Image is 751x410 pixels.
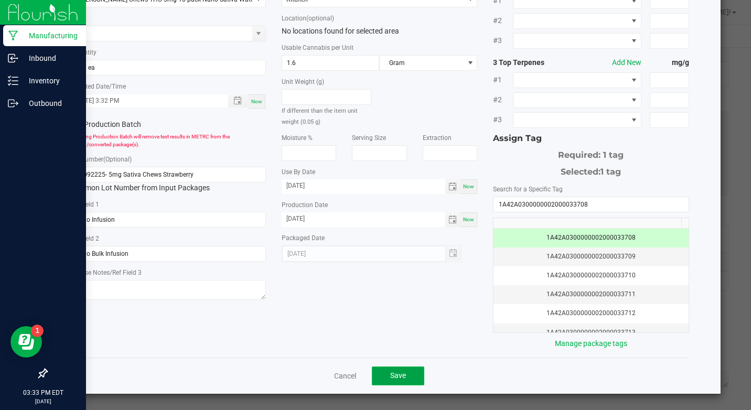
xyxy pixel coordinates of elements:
div: Selected: [493,161,689,178]
p: Outbound [18,97,81,110]
label: Lot Number [70,155,132,164]
label: Release Notes/Ref Field 3 [70,268,142,277]
span: #3 [493,114,512,125]
a: Manage package tags [555,339,627,348]
span: NO DATA FOUND [513,72,641,88]
label: Packaged Date [282,233,325,243]
iframe: Resource center unread badge [31,325,44,337]
div: 1A42A0300000002000033711 [500,289,682,299]
strong: 3 Top Terpenes [493,57,571,68]
p: Inbound [18,52,81,64]
span: #3 [493,35,512,46]
label: Unit Weight (g) [282,77,324,87]
div: Assign Tag [493,132,689,145]
span: (optional) [306,15,334,22]
span: (Optional) [103,156,132,163]
div: 1A42A0300000002000033712 [500,308,682,318]
label: Usable Cannabis per Unit [282,43,353,52]
p: Manufacturing [18,29,81,42]
label: Extraction [423,133,452,143]
small: If different than the item unit weight (0.05 g) [282,107,358,125]
span: 1 tag [600,167,621,177]
label: Search for a Specific Tag [493,185,563,194]
label: Location [282,14,334,23]
div: Common Lot Number from Input Packages [70,167,265,193]
span: #1 [493,74,512,85]
span: Checking Production Batch will remove test results in METRC from the created/converted package(s). [70,134,230,147]
span: Gram [380,56,464,70]
button: Save [372,366,424,385]
label: Use By Date [282,167,315,177]
span: Toggle calendar [445,179,460,194]
span: Now [463,184,474,189]
span: #2 [493,15,512,26]
label: Moisture % [282,133,313,143]
input: Date [282,179,446,192]
input: Created Datetime [70,94,217,107]
span: Toggle calendar [445,212,460,227]
span: No locations found for selected area [282,27,399,35]
span: Toggle popup [228,94,249,107]
div: 1A42A0300000002000033710 [500,271,682,280]
div: Required: 1 tag [493,145,689,161]
label: Production Date [282,200,328,210]
strong: mg/g [650,57,689,68]
label: Serving Size [352,133,386,143]
span: Now [463,217,474,222]
span: Now [251,99,262,104]
span: #2 [493,94,512,105]
label: Created Date/Time [72,82,126,91]
label: Production Batch [70,119,160,130]
div: 1A42A0300000002000033713 [500,328,682,338]
div: 1A42A0300000002000033708 [500,233,682,243]
span: NO DATA FOUND [513,112,641,128]
span: Save [390,371,406,380]
inline-svg: Inventory [8,75,18,86]
p: [DATE] [5,397,81,405]
inline-svg: Manufacturing [8,30,18,41]
iframe: Resource center [10,326,42,358]
inline-svg: Outbound [8,98,18,109]
button: Add New [612,57,641,68]
p: Inventory [18,74,81,87]
input: Date [282,212,446,225]
span: NO DATA FOUND [513,92,641,108]
inline-svg: Inbound [8,53,18,63]
div: 1A42A0300000002000033709 [500,252,682,262]
p: 03:33 PM EDT [5,388,81,397]
a: Cancel [334,371,356,381]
